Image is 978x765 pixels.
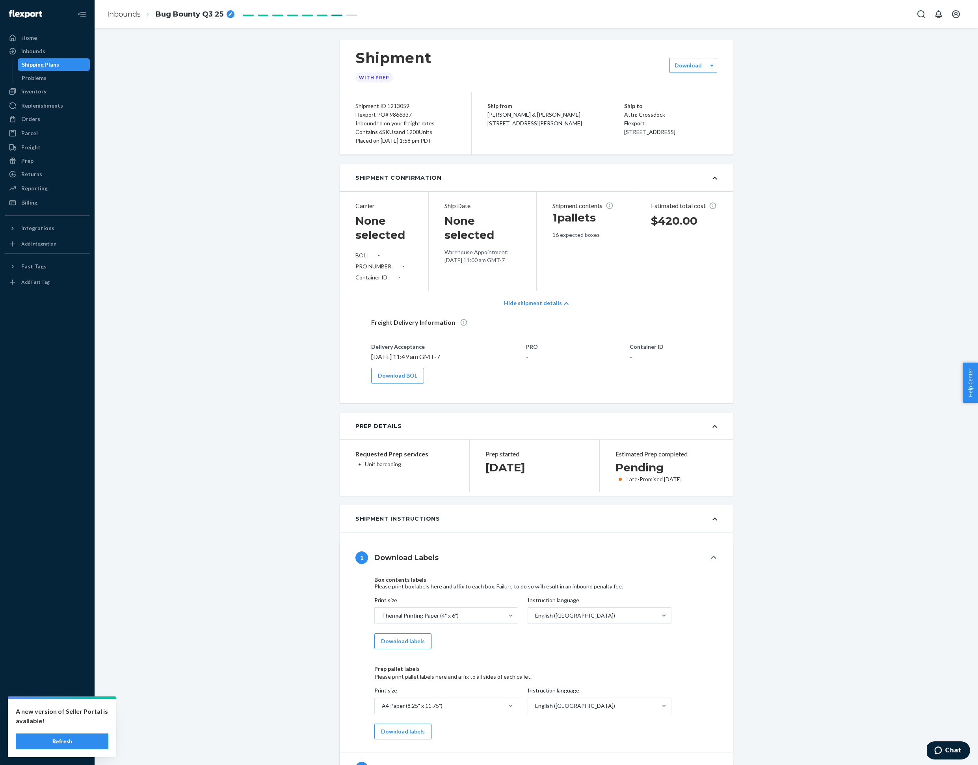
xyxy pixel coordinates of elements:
button: 1Download Labels [340,542,733,573]
span: [PERSON_NAME] & [PERSON_NAME] [STREET_ADDRESS][PERSON_NAME] [487,111,582,127]
p: Flexport [624,119,718,128]
div: Please print pallet labels here and affix to all sides of each pallet. [374,673,698,681]
button: Talk to Support [5,716,90,729]
a: Settings [5,703,90,715]
p: Hide shipment details [504,299,562,307]
a: Add Integration [5,238,90,250]
button: Open account menu [948,6,964,22]
div: Prep pallet labels [374,665,698,673]
a: Add Fast Tag [5,276,90,289]
input: Print sizeThermal Printing Paper (4" x 6") [381,612,382,620]
a: Billing [5,196,90,209]
div: Shipment Instructions [355,515,440,523]
button: Download labels [374,633,431,649]
a: Shipping Plans [18,58,90,71]
div: Billing [21,199,37,207]
div: Shipment ID 1213059 [355,102,456,110]
div: Prep [21,157,33,165]
p: Freight Delivery Information [371,318,455,327]
header: Prep started [485,449,583,459]
div: - [402,262,405,270]
a: Replenishments [5,99,90,112]
div: Prep Details [355,422,402,430]
a: Returns [5,168,90,181]
p: [DATE] 11:49 am GMT-7 [371,352,495,361]
div: PRO NUMBER: [355,262,413,270]
div: Shipment Confirmation [355,174,442,182]
div: English ([GEOGRAPHIC_DATA]) [535,612,615,620]
div: English ([GEOGRAPHIC_DATA]) [535,702,615,710]
h2: Pending [615,460,713,475]
button: Download labels [374,724,431,739]
a: Orders [5,113,90,125]
a: Reporting [5,182,90,195]
div: Contains 6 SKUs and 1200 Units [355,128,456,136]
div: Reporting [21,184,48,192]
div: - [398,274,401,281]
a: Inbounds [107,10,141,19]
h1: None selected [355,214,413,242]
p: A new version of Seller Portal is available! [16,707,108,726]
div: Home [21,34,37,42]
div: Orders [21,115,40,123]
div: Container ID: [355,274,413,281]
input: Instruction languageEnglish ([GEOGRAPHIC_DATA]) [534,612,535,620]
button: Open notifications [931,6,946,22]
a: Parcel [5,127,90,140]
div: Thermal Printing Paper (4" x 6") [382,612,459,620]
p: Attn: Crossdock [624,110,718,119]
h1: Shipment [355,50,431,66]
input: Print sizeA4 Paper (8.25" x 11.75") [381,702,382,710]
span: Instruction language [528,687,579,698]
div: Add Integration [21,240,56,247]
header: Estimated Prep completed [615,449,713,459]
button: Give Feedback [5,743,90,756]
div: Integrations [21,224,54,232]
h2: [DATE] [485,460,583,475]
p: Shipment contents [552,201,619,210]
a: Inventory [5,85,90,98]
h1: $420.00 [651,214,718,228]
div: Inbounded on your freight rates [355,119,456,128]
div: Shipping Plans [22,61,59,69]
p: Estimated total cost [651,201,718,210]
h4: Box contents labels [374,577,682,583]
p: 16 expected boxes [552,231,619,239]
a: Prep [5,154,90,167]
span: Bug Bounty Q3 25 [156,9,223,20]
p: Ship from [487,102,624,110]
div: Please print box labels here and affix to each box. Failure to do so will result in an inbound pe... [374,583,682,590]
div: A4 Paper (8.25" x 11.75") [382,702,443,710]
div: 1 [355,551,368,564]
p: Requested Prep services [355,449,454,459]
img: Flexport logo [9,10,42,18]
div: With prep [355,73,393,82]
span: Print size [374,596,397,607]
h1: 1 pallets [552,210,619,225]
div: Placed on [DATE] 1:58 pm PDT [355,136,456,145]
a: Home [5,32,90,44]
div: BOL: [355,251,413,259]
p: Warehouse Appointment: [DATE] 11:00 am GMT-7 [444,248,521,264]
p: PRO [526,343,598,351]
a: Freight [5,141,90,154]
button: Fast Tags [5,260,90,273]
button: Close Navigation [74,6,90,22]
div: Add Fast Tag [21,279,50,285]
h1: None selected [444,214,521,242]
button: Help Center [963,363,978,403]
p: Unit barcoding [365,460,454,468]
p: Ship Date [444,201,521,210]
iframe: Opens a widget where you can chat to one of our agents [927,741,970,761]
p: - [630,352,701,361]
div: Fast Tags [21,262,46,270]
a: Problems [18,72,90,84]
a: Inbounds [5,45,90,58]
div: - [377,251,380,259]
p: - [526,352,598,361]
button: Refresh [16,733,108,749]
button: Download BOL [371,368,424,383]
input: Instruction languageEnglish ([GEOGRAPHIC_DATA]) [534,702,535,710]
